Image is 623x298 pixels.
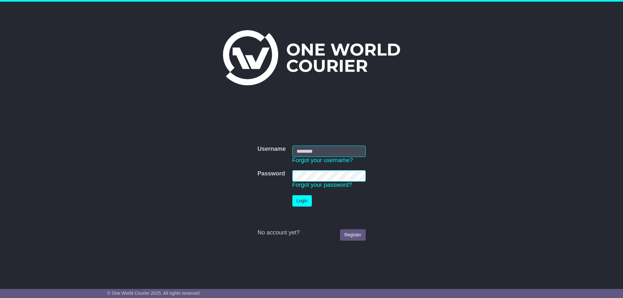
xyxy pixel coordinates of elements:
a: Forgot your password? [292,182,352,188]
label: Username [257,146,286,153]
a: Register [340,229,365,241]
img: One World [223,30,400,85]
label: Password [257,170,285,177]
a: Forgot your username? [292,157,353,163]
div: No account yet? [257,229,365,236]
button: Login [292,195,312,207]
span: © One World Courier 2025. All rights reserved. [107,291,201,296]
